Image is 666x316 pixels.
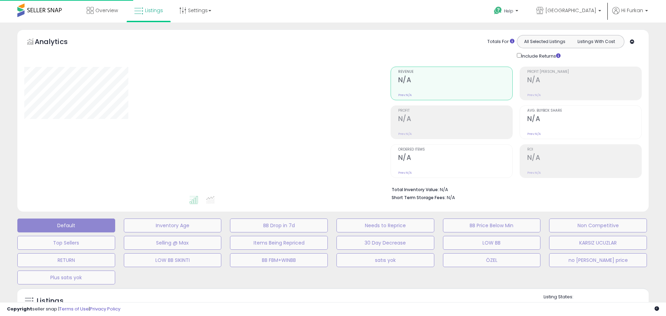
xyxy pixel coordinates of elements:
[398,171,412,175] small: Prev: N/A
[398,76,512,85] h2: N/A
[527,93,541,97] small: Prev: N/A
[17,219,115,232] button: Default
[124,253,222,267] button: LOW BB SIKINTI
[443,219,541,232] button: BB Price Below Min
[549,253,647,267] button: no [PERSON_NAME] price
[527,171,541,175] small: Prev: N/A
[612,7,648,23] a: Hi Furkan
[527,70,641,74] span: Profit [PERSON_NAME]
[398,93,412,97] small: Prev: N/A
[17,236,115,250] button: Top Sellers
[336,236,434,250] button: 30 Day Decrease
[7,306,120,313] div: seller snap | |
[35,37,81,48] h5: Analytics
[398,109,512,113] span: Profit
[392,187,439,193] b: Total Inventory Value:
[504,8,513,14] span: Help
[230,253,328,267] button: BB FBM+WINBB
[17,271,115,284] button: Plus satıs yok
[124,219,222,232] button: Inventory Age
[336,253,434,267] button: satıs yok
[527,132,541,136] small: Prev: N/A
[512,52,569,60] div: Include Returns
[392,195,446,200] b: Short Term Storage Fees:
[443,253,541,267] button: ÖZEL
[570,37,622,46] button: Listings With Cost
[549,236,647,250] button: KARSIZ UCUZLAR
[443,236,541,250] button: LOW BB
[549,219,647,232] button: Non Competitive
[527,148,641,152] span: ROI
[398,70,512,74] span: Revenue
[7,306,32,312] strong: Copyright
[527,154,641,163] h2: N/A
[487,39,514,45] div: Totals For
[392,185,637,193] li: N/A
[527,115,641,124] h2: N/A
[398,115,512,124] h2: N/A
[124,236,222,250] button: Selling @ Max
[230,236,328,250] button: Items Being Repriced
[494,6,502,15] i: Get Help
[336,219,434,232] button: Needs to Reprice
[398,148,512,152] span: Ordered Items
[95,7,118,14] span: Overview
[527,109,641,113] span: Avg. Buybox Share
[545,7,596,14] span: [GEOGRAPHIC_DATA]
[447,194,455,201] span: N/A
[145,7,163,14] span: Listings
[488,1,525,23] a: Help
[519,37,571,46] button: All Selected Listings
[398,132,412,136] small: Prev: N/A
[527,76,641,85] h2: N/A
[230,219,328,232] button: BB Drop in 7d
[621,7,643,14] span: Hi Furkan
[17,253,115,267] button: RETURN
[398,154,512,163] h2: N/A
